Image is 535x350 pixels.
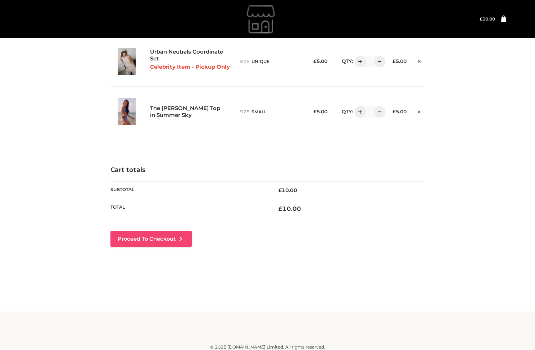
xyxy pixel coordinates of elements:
span: UNIQUE [251,59,269,64]
span: £ [278,205,282,212]
a: The [PERSON_NAME] Top in Summer Sky [150,105,224,119]
bdi: 5.00 [313,109,327,114]
bdi: 10.00 [278,205,301,212]
span: £ [313,109,317,114]
p: size : [240,109,301,115]
bdi: 5.00 [393,109,407,114]
bdi: 10.00 [278,187,297,194]
a: Remove this item [414,56,425,65]
img: rosiehw [208,1,316,37]
h4: Cart totals [110,166,425,174]
span: SMALL [251,109,267,114]
th: Total [110,199,268,218]
a: Proceed to Checkout [110,231,192,247]
th: Subtotal [110,181,268,199]
div: QTY: [335,56,380,67]
a: Remove this item [414,106,425,115]
span: £ [393,58,396,64]
span: £ [278,187,282,194]
a: £10.00 [480,16,495,22]
span: £ [393,109,396,114]
p: Celebrity Item - Pickup Only [150,64,232,71]
bdi: 5.00 [313,58,327,64]
a: Urban Neutrals Coordinate Set [150,49,224,62]
p: size : [240,58,301,65]
span: £ [313,58,317,64]
div: QTY: [335,106,380,118]
span: £ [480,16,482,22]
bdi: 10.00 [480,16,495,22]
bdi: 5.00 [393,58,407,64]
